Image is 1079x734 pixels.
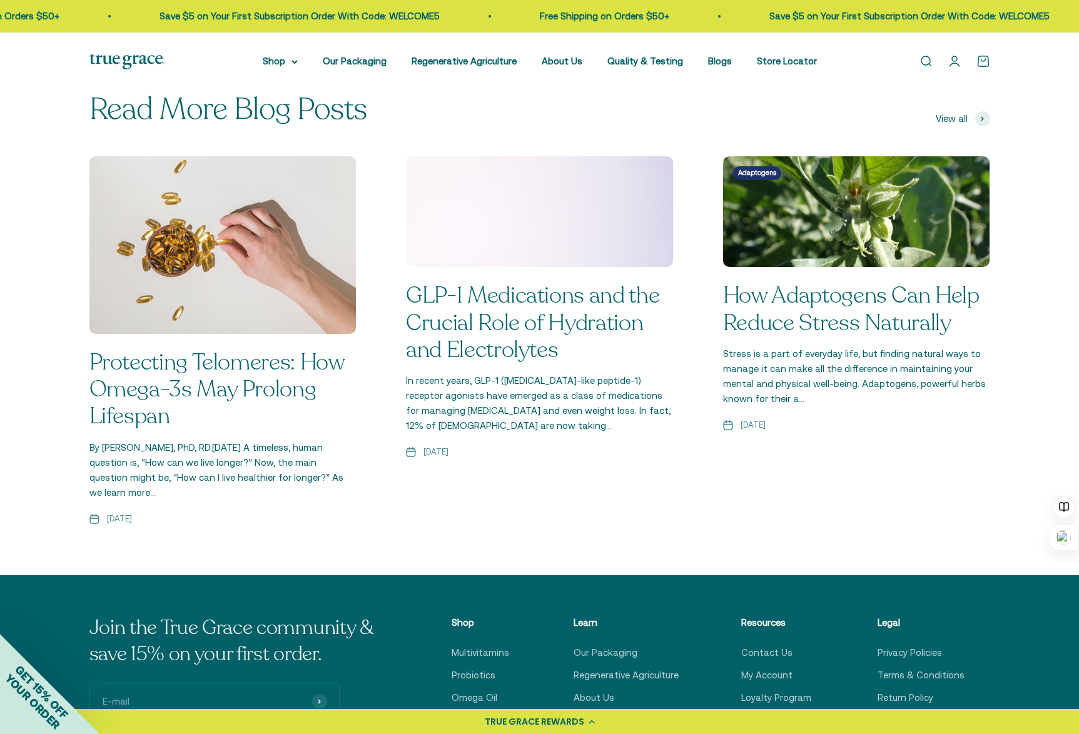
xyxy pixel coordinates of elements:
[741,645,793,660] a: Contact Us
[936,111,968,126] span: View all
[542,56,582,66] a: About Us
[878,645,942,660] a: Privacy Policies
[107,513,132,526] span: [DATE]
[723,156,990,267] img: How Adaptogens Can Help Reduce Stress Naturally
[89,347,345,431] a: Protecting Telomeres: How Omega-3s May Prolong Lifespan
[3,671,63,731] span: YOUR ORDER
[741,668,793,683] a: My Account
[574,690,614,705] a: About Us
[423,446,448,459] span: [DATE]
[762,9,1043,24] p: Save $5 on Your First Subscription Order With Code: WELCOME5
[89,440,357,500] p: By [PERSON_NAME], PhD, RD.[DATE] A timeless, human question is, “How can we live longer?” Now, th...
[406,373,673,433] p: In recent years, GLP-1 ([MEDICAL_DATA]-like peptide-1) receptor agonists have emerged as a class ...
[323,56,387,66] a: Our Packaging
[741,615,816,630] p: Resources
[13,663,71,721] span: GET 15% OFF
[406,280,659,364] a: GLP-1 Medications and the Crucial Role of Hydration and Electrolytes
[723,346,990,406] p: Stress is a part of everyday life, but finding natural ways to manage it can make all the differe...
[741,419,766,432] span: [DATE]
[153,9,433,24] p: Save $5 on Your First Subscription Order With Code: WELCOME5
[452,668,495,683] a: Probiotics
[574,645,637,660] a: Our Packaging
[89,89,367,129] split-lines: Read More Blog Posts
[89,615,390,667] p: Join the True Grace community & save 15% on your first order.
[263,54,298,69] summary: Shop
[723,280,980,338] a: How Adaptogens Can Help Reduce Stress Naturally
[733,166,781,180] span: Adaptogens
[757,56,817,66] a: Store Locator
[89,156,357,334] img: Protecting Telomeres: How Omega-3s May Prolong Lifespan
[607,56,683,66] a: Quality & Testing
[412,56,517,66] a: Regenerative Agriculture
[452,690,497,705] a: Omega Oil
[878,690,933,705] a: Return Policy
[452,615,512,630] p: Shop
[723,156,990,267] a: Adaptogens
[452,645,509,660] a: Multivitamins
[936,111,990,126] a: View all
[878,668,965,683] a: Terms & Conditions
[533,11,662,21] a: Free Shipping on Orders $50+
[574,668,679,683] a: Regenerative Agriculture
[708,56,732,66] a: Blogs
[878,615,965,630] p: Legal
[485,715,584,728] div: TRUE GRACE REWARDS
[741,690,811,705] a: Loyalty Program
[574,615,679,630] p: Learn
[406,156,673,268] img: GLP-1 Medications and the Crucial Role of Hydration and Electrolytes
